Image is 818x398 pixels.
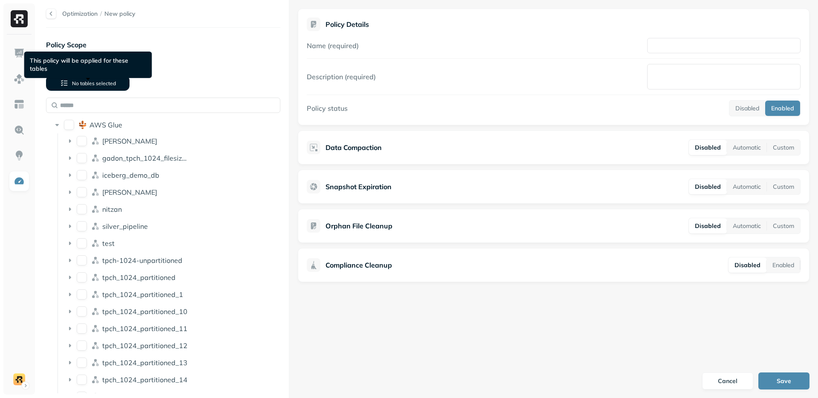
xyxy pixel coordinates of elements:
[62,254,274,267] div: tpch-1024-unpartitionedtpch-1024-unpartitioned
[689,179,727,194] button: Disabled
[46,40,280,50] p: Policy Scope
[14,124,25,136] img: Query Explorer
[325,221,392,231] p: Orphan File Cleanup
[62,271,274,284] div: tpch_1024_partitionedtpch_1024_partitioned
[62,10,98,18] p: Optimization
[102,239,115,248] p: test
[689,140,727,155] button: Disabled
[767,218,800,234] button: Custom
[62,339,274,352] div: tpch_1024_partitioned_12tpch_1024_partitioned_12
[102,222,148,231] p: silver_pipeline
[102,188,157,196] span: [PERSON_NAME]
[24,52,152,78] div: This policy will be applied for these tables
[62,10,135,18] nav: breadcrumb
[49,118,277,132] div: AWS GlueAWS Glue
[77,153,87,163] button: gadon_tpch_1024_filesizes_test
[11,10,28,27] img: Ryft
[325,142,382,153] p: Data Compaction
[102,137,157,145] span: [PERSON_NAME]
[767,140,800,155] button: Custom
[102,137,157,145] p: dean
[727,218,767,234] button: Automatic
[767,179,800,194] button: Custom
[102,154,205,162] span: gadon_tpch_1024_filesizes_test
[62,202,274,216] div: nitzannitzan
[62,373,274,386] div: tpch_1024_partitioned_14tpch_1024_partitioned_14
[307,104,348,112] label: Policy status
[102,307,187,316] p: tpch_1024_partitioned_10
[102,256,182,265] p: tpch-1024-unpartitioned
[77,272,87,283] button: tpch_1024_partitioned
[729,101,765,116] button: Disabled
[102,188,157,196] p: lee
[100,10,102,18] p: /
[62,305,274,318] div: tpch_1024_partitioned_10tpch_1024_partitioned_10
[77,136,87,146] button: dean
[77,323,87,334] button: tpch_1024_partitioned_11
[102,358,187,367] p: tpch_1024_partitioned_13
[102,375,187,384] p: tpch_1024_partitioned_14
[729,257,766,273] button: Disabled
[766,257,800,273] button: Enabled
[102,273,176,282] p: tpch_1024_partitioned
[14,150,25,161] img: Insights
[104,10,135,18] span: New policy
[62,185,274,199] div: lee[PERSON_NAME]
[77,170,87,180] button: iceberg_demo_db
[46,75,130,91] button: No tables selected
[62,134,274,148] div: dean[PERSON_NAME]
[77,238,87,248] button: test
[765,101,800,116] button: Enabled
[89,121,122,129] p: AWS Glue
[102,205,122,213] p: nitzan
[325,182,392,192] p: Snapshot Expiration
[62,288,274,301] div: tpch_1024_partitioned_1tpch_1024_partitioned_1
[62,219,274,233] div: silver_pipelinesilver_pipeline
[689,218,727,234] button: Disabled
[64,120,74,130] button: AWS Glue
[77,221,87,231] button: silver_pipeline
[307,72,376,81] label: Description (required)
[102,324,187,333] p: tpch_1024_partitioned_11
[62,356,274,369] div: tpch_1024_partitioned_13tpch_1024_partitioned_13
[102,290,183,299] p: tpch_1024_partitioned_1
[325,260,392,270] p: Compliance Cleanup
[14,99,25,110] img: Asset Explorer
[62,236,274,250] div: testtest
[14,48,25,59] img: Dashboard
[727,179,767,194] button: Automatic
[727,140,767,155] button: Automatic
[325,20,369,29] p: Policy Details
[102,341,187,350] p: tpch_1024_partitioned_12
[77,187,87,197] button: lee
[77,358,87,368] button: tpch_1024_partitioned_13
[13,373,25,385] img: demo
[758,372,809,389] button: Save
[77,375,87,385] button: tpch_1024_partitioned_14
[72,80,116,87] span: No tables selected
[102,171,159,179] p: iceberg_demo_db
[77,306,87,317] button: tpch_1024_partitioned_10
[77,204,87,214] button: nitzan
[14,73,25,84] img: Assets
[77,340,87,351] button: tpch_1024_partitioned_12
[702,372,753,389] button: Cancel
[77,289,87,300] button: tpch_1024_partitioned_1
[62,151,274,165] div: gadon_tpch_1024_filesizes_testgadon_tpch_1024_filesizes_test
[307,41,359,50] label: Name (required)
[77,255,87,265] button: tpch-1024-unpartitioned
[62,168,274,182] div: iceberg_demo_dbiceberg_demo_db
